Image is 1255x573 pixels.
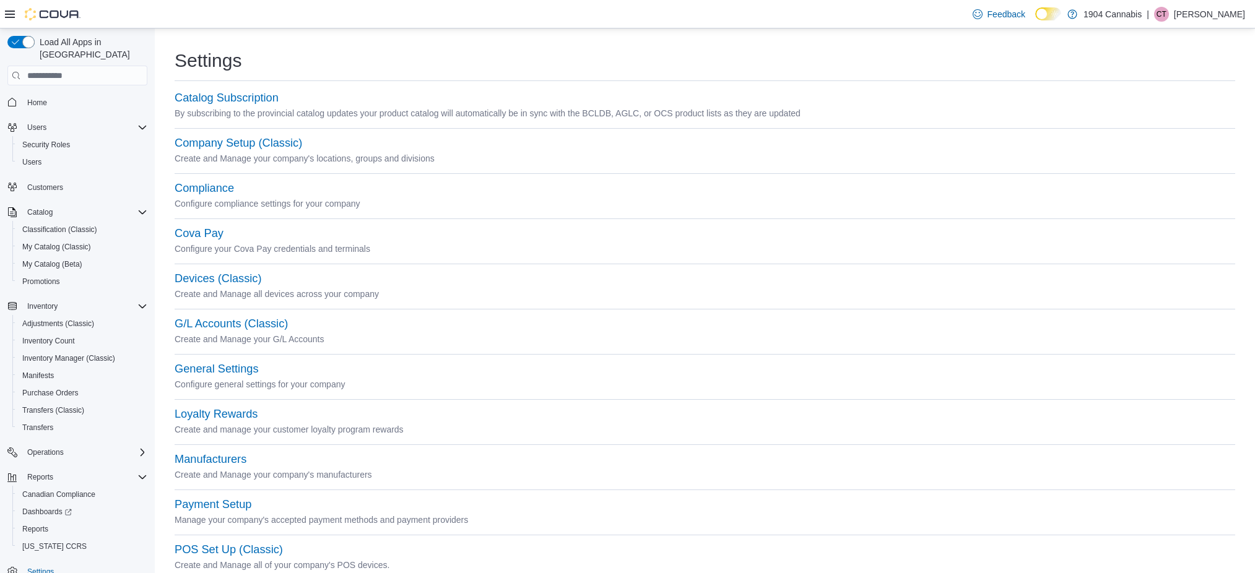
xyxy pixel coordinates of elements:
[22,205,58,220] button: Catalog
[22,180,68,195] a: Customers
[17,351,120,366] a: Inventory Manager (Classic)
[175,453,246,466] button: Manufacturers
[17,368,59,383] a: Manifests
[22,470,147,485] span: Reports
[17,420,58,435] a: Transfers
[17,539,147,554] span: Washington CCRS
[22,120,147,135] span: Users
[22,541,87,551] span: [US_STATE] CCRS
[1174,7,1245,22] p: [PERSON_NAME]
[17,316,99,331] a: Adjustments (Classic)
[17,351,147,366] span: Inventory Manager (Classic)
[175,422,1235,437] p: Create and manage your customer loyalty program rewards
[22,277,60,286] span: Promotions
[1035,7,1061,20] input: Dark Mode
[22,120,51,135] button: Users
[17,386,147,400] span: Purchase Orders
[17,420,147,435] span: Transfers
[2,468,152,486] button: Reports
[968,2,1030,27] a: Feedback
[17,334,80,348] a: Inventory Count
[27,301,58,311] span: Inventory
[17,239,96,254] a: My Catalog (Classic)
[12,153,152,171] button: Users
[17,504,147,519] span: Dashboards
[175,106,1235,121] p: By subscribing to the provincial catalog updates your product catalog will automatically be in sy...
[12,402,152,419] button: Transfers (Classic)
[2,119,152,136] button: Users
[17,316,147,331] span: Adjustments (Classic)
[17,137,75,152] a: Security Roles
[17,487,100,502] a: Canadian Compliance
[27,98,47,108] span: Home
[22,336,75,346] span: Inventory Count
[175,467,1235,482] p: Create and Manage your company's manufacturers
[17,239,147,254] span: My Catalog (Classic)
[175,196,1235,211] p: Configure compliance settings for your company
[35,36,147,61] span: Load All Apps in [GEOGRAPHIC_DATA]
[27,207,53,217] span: Catalog
[25,8,80,20] img: Cova
[22,445,69,460] button: Operations
[17,155,46,170] a: Users
[175,286,1235,301] p: Create and Manage all devices across your company
[22,423,53,433] span: Transfers
[22,259,82,269] span: My Catalog (Beta)
[175,151,1235,166] p: Create and Manage your company's locations, groups and divisions
[27,123,46,132] span: Users
[22,388,79,398] span: Purchase Orders
[22,470,58,485] button: Reports
[1157,7,1166,22] span: CT
[175,241,1235,256] p: Configure your Cova Pay credentials and terminals
[17,539,92,554] a: [US_STATE] CCRS
[175,317,288,330] button: G/L Accounts (Classic)
[1147,7,1149,22] p: |
[17,222,147,237] span: Classification (Classic)
[17,155,147,170] span: Users
[175,227,224,240] button: Cova Pay
[22,205,147,220] span: Catalog
[12,238,152,256] button: My Catalog (Classic)
[27,183,63,192] span: Customers
[12,503,152,520] a: Dashboards
[22,242,91,252] span: My Catalog (Classic)
[17,274,147,289] span: Promotions
[17,257,147,272] span: My Catalog (Beta)
[1083,7,1142,22] p: 1904 Cannabis
[17,386,84,400] a: Purchase Orders
[12,315,152,332] button: Adjustments (Classic)
[17,137,147,152] span: Security Roles
[12,486,152,503] button: Canadian Compliance
[17,368,147,383] span: Manifests
[17,222,102,237] a: Classification (Classic)
[175,272,261,285] button: Devices (Classic)
[22,507,72,517] span: Dashboards
[2,204,152,221] button: Catalog
[175,377,1235,392] p: Configure general settings for your company
[17,334,147,348] span: Inventory Count
[12,256,152,273] button: My Catalog (Beta)
[22,353,115,363] span: Inventory Manager (Classic)
[22,371,54,381] span: Manifests
[12,520,152,538] button: Reports
[2,178,152,196] button: Customers
[12,273,152,290] button: Promotions
[17,522,53,536] a: Reports
[17,522,147,536] span: Reports
[2,444,152,461] button: Operations
[175,48,241,73] h1: Settings
[12,332,152,350] button: Inventory Count
[27,447,64,457] span: Operations
[988,8,1025,20] span: Feedback
[22,225,97,235] span: Classification (Classic)
[17,504,77,519] a: Dashboards
[175,512,1235,527] p: Manage your company's accepted payment methods and payment providers
[22,179,147,195] span: Customers
[175,558,1235,572] p: Create and Manage all of your company's POS devices.
[17,274,65,289] a: Promotions
[17,403,89,418] a: Transfers (Classic)
[22,445,147,460] span: Operations
[22,299,63,314] button: Inventory
[12,350,152,367] button: Inventory Manager (Classic)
